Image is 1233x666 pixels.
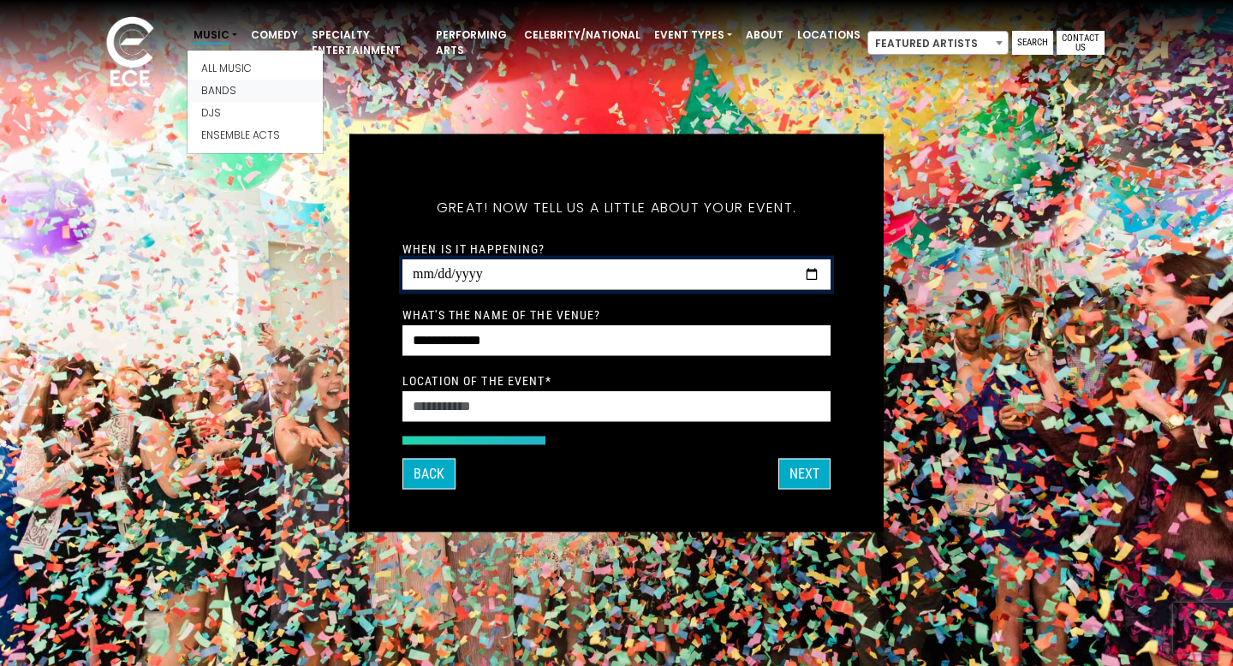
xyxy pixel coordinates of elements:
[188,124,323,146] a: Ensemble Acts
[188,80,323,102] a: Bands
[87,12,173,95] img: ece_new_logo_whitev2-1.png
[790,21,867,50] a: Locations
[402,459,456,490] button: Back
[402,307,600,323] label: What's the name of the venue?
[517,21,647,50] a: Celebrity/National
[429,21,517,65] a: Performing Arts
[188,102,323,124] a: Djs
[188,57,323,80] a: All Music
[402,241,545,257] label: When is it happening?
[647,21,739,50] a: Event Types
[1057,31,1105,55] a: Contact Us
[402,177,831,239] h5: Great! Now tell us a little about your event.
[244,21,305,50] a: Comedy
[739,21,790,50] a: About
[778,459,831,490] button: Next
[305,21,429,65] a: Specialty Entertainment
[187,21,244,50] a: Music
[1012,31,1053,55] a: Search
[868,32,1008,56] span: Featured Artists
[867,31,1009,55] span: Featured Artists
[402,373,551,389] label: Location of the event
